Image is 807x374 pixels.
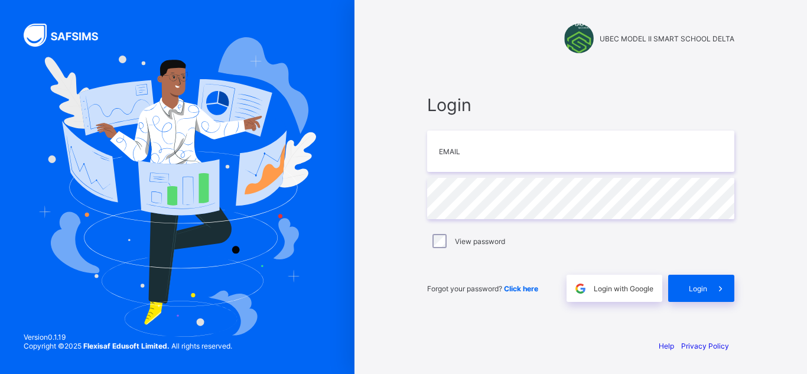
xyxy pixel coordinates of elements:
[38,37,317,336] img: Hero Image
[427,95,734,115] span: Login
[83,342,170,350] strong: Flexisaf Edusoft Limited.
[24,342,232,350] span: Copyright © 2025 All rights reserved.
[659,342,674,350] a: Help
[689,284,707,293] span: Login
[574,282,587,295] img: google.396cfc9801f0270233282035f929180a.svg
[24,24,112,47] img: SAFSIMS Logo
[600,34,734,43] span: UBEC MODEL II SMART SCHOOL DELTA
[681,342,729,350] a: Privacy Policy
[594,284,653,293] span: Login with Google
[455,237,505,246] label: View password
[504,284,538,293] a: Click here
[24,333,232,342] span: Version 0.1.19
[427,284,538,293] span: Forgot your password?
